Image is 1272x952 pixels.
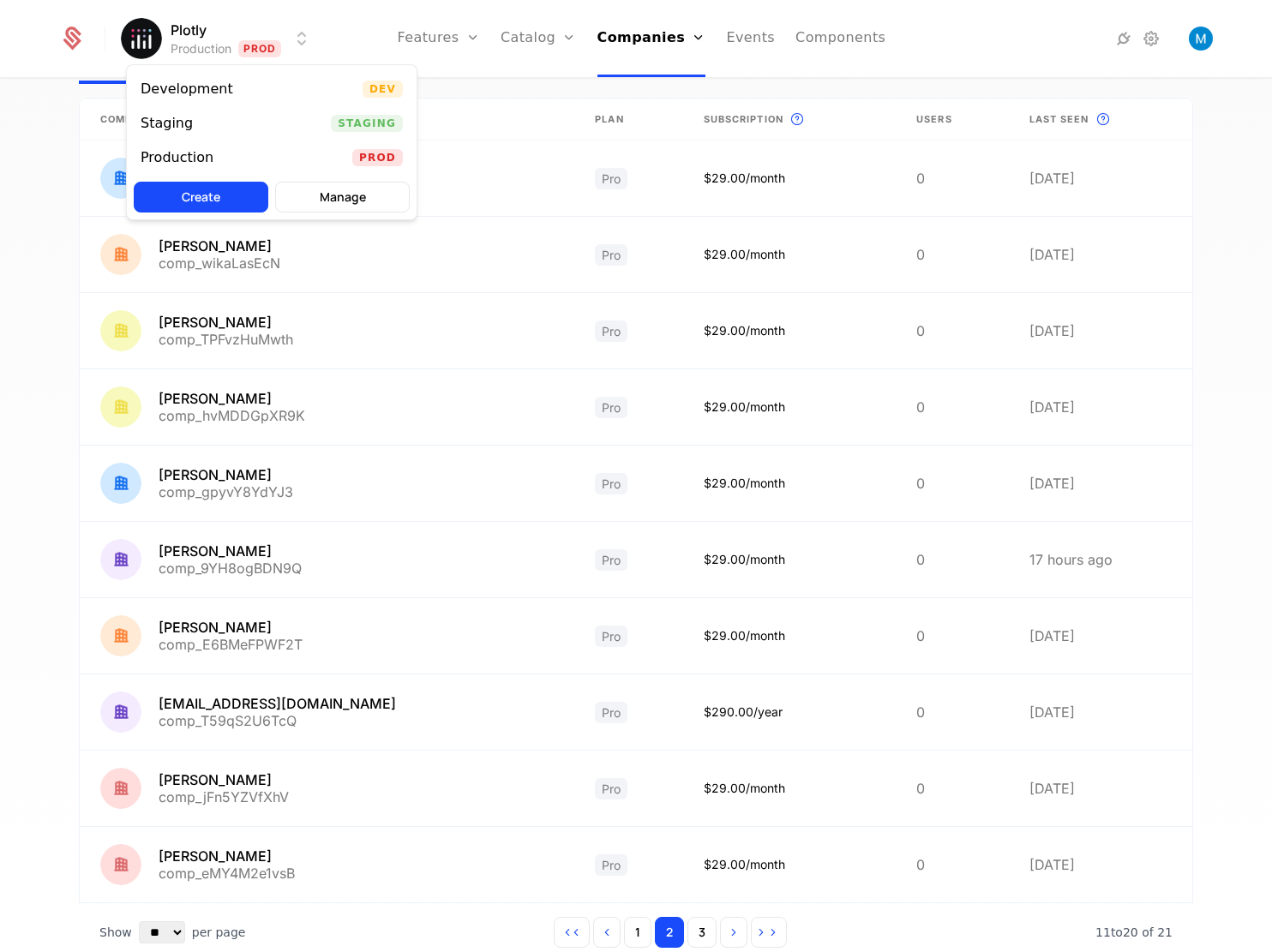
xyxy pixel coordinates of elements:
[134,182,268,213] button: Create
[352,149,403,166] span: Prod
[141,117,193,130] div: Staging
[141,82,233,96] div: Development
[363,81,403,98] span: Dev
[141,151,213,165] div: Production
[275,182,410,213] button: Manage
[126,64,417,220] div: Select environment
[331,115,403,132] span: Staging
